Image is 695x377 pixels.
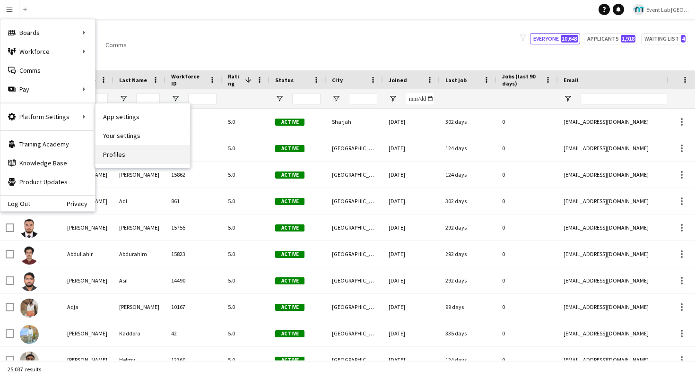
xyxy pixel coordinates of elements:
button: Applicants1,918 [584,33,637,44]
input: Status Filter Input [292,93,321,104]
span: Active [275,251,304,258]
img: Abdullahir Abdurahim [20,246,39,265]
button: Everyone10,643 [530,33,580,44]
div: 5.0 [222,241,269,267]
a: Training Academy [0,135,95,154]
div: [DATE] [383,214,440,240]
div: Adja [61,294,113,320]
div: 302 days [440,109,496,135]
input: Workforce ID Filter Input [188,93,217,104]
span: 1,918 [621,35,635,43]
span: Active [275,224,304,231]
button: Open Filter Menu [564,94,572,103]
input: Joined Filter Input [406,93,434,104]
div: 335 days [440,320,496,346]
span: Last Name [119,77,147,84]
div: [PERSON_NAME] [113,294,165,320]
div: 14490 [165,267,222,293]
button: Waiting list4 [641,33,687,44]
div: [PERSON_NAME] [61,347,113,373]
button: Open Filter Menu [119,94,128,103]
div: [PERSON_NAME] [61,267,113,293]
span: Active [275,277,304,284]
div: [DATE] [383,320,440,346]
a: Knowledge Base [0,154,95,172]
img: Adja Gueye [20,299,39,317]
div: [DATE] [383,294,440,320]
div: 861 [165,188,222,214]
span: Workforce ID [171,73,205,87]
input: First Name Filter Input [84,93,108,104]
div: 0 [496,135,558,161]
span: 4 [681,35,686,43]
div: 0 [496,347,558,373]
a: App settings [96,107,190,126]
div: 12360 [165,347,222,373]
div: 15862 [165,162,222,188]
div: Pay [0,80,95,99]
div: 15755 [165,214,222,240]
div: [PERSON_NAME] [113,162,165,188]
div: Abdurahim [113,241,165,267]
span: 10,643 [561,35,578,43]
img: Adil Imran Asif [20,272,39,291]
div: [DATE] [383,162,440,188]
div: Adi [113,188,165,214]
div: 5.0 [222,347,269,373]
div: 0 [496,320,558,346]
div: 292 days [440,241,496,267]
span: Active [275,119,304,126]
div: [DATE] [383,241,440,267]
span: Email [564,77,579,84]
span: Active [275,357,304,364]
div: [DATE] [383,135,440,161]
div: 124 days [440,162,496,188]
span: Joined [389,77,407,84]
a: Privacy [67,200,95,207]
div: 5.0 [222,320,269,346]
div: 0 [496,109,558,135]
div: [DATE] [383,188,440,214]
img: Abdullah Kasabji [20,219,39,238]
button: Open Filter Menu [275,94,284,103]
span: Active [275,198,304,205]
div: 0 [496,162,558,188]
div: 5533 [165,135,222,161]
span: Active [275,330,304,337]
div: 5.0 [222,109,269,135]
div: [PERSON_NAME] [113,214,165,240]
button: Open Filter Menu [389,94,397,103]
div: Boards [0,23,95,42]
div: Platform Settings [0,107,95,126]
div: 42 [165,320,222,346]
span: City [332,77,343,84]
div: 0 [496,267,558,293]
div: 3616 [165,109,222,135]
div: 15823 [165,241,222,267]
div: [GEOGRAPHIC_DATA] [326,241,383,267]
div: [GEOGRAPHIC_DATA] [326,267,383,293]
div: Sharjah [326,109,383,135]
button: Open Filter Menu [332,94,340,103]
div: 0 [496,188,558,214]
img: Logo [633,4,644,15]
img: Ahmed Helmy [20,351,39,370]
span: Active [275,304,304,311]
a: Product Updates [0,172,95,191]
a: Log Out [0,200,30,207]
div: [GEOGRAPHIC_DATA] [326,135,383,161]
div: 292 days [440,214,496,240]
div: 5.0 [222,135,269,161]
span: Status [275,77,294,84]
div: [GEOGRAPHIC_DATA] [326,320,383,346]
input: City Filter Input [349,93,377,104]
a: Your settings [96,126,190,145]
div: 5.0 [222,188,269,214]
div: Kaddora [113,320,165,346]
span: Rating [228,73,241,87]
div: Helmy [113,347,165,373]
div: [GEOGRAPHIC_DATA] [326,347,383,373]
span: Last job [445,77,467,84]
button: Open Filter Menu [171,94,180,103]
div: 5.0 [222,267,269,293]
